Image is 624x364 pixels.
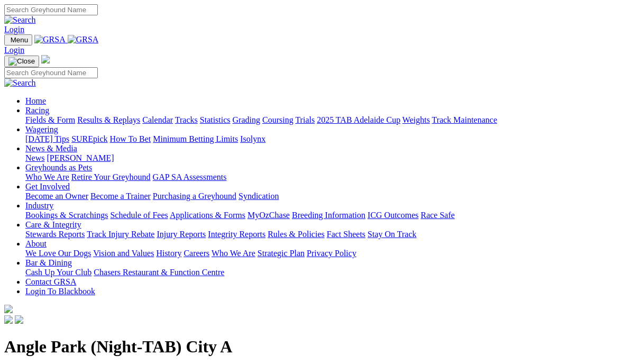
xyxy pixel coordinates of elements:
a: Industry [25,201,53,210]
a: Purchasing a Greyhound [153,192,236,201]
a: Trials [295,115,315,124]
a: Syndication [238,192,279,201]
a: Weights [402,115,430,124]
a: Stewards Reports [25,230,85,239]
a: 2025 TAB Adelaide Cup [317,115,400,124]
a: We Love Our Dogs [25,249,91,258]
a: Privacy Policy [307,249,356,258]
a: Care & Integrity [25,220,81,229]
a: Coursing [262,115,293,124]
input: Search [4,67,98,78]
a: ICG Outcomes [368,211,418,220]
a: Chasers Restaurant & Function Centre [94,268,224,277]
div: Industry [25,211,620,220]
a: Strategic Plan [258,249,305,258]
div: Wagering [25,134,620,144]
a: Minimum Betting Limits [153,134,238,143]
a: News & Media [25,144,77,153]
a: Racing [25,106,49,115]
h1: Angle Park (Night-TAB) City A [4,337,620,357]
img: GRSA [68,35,99,44]
a: Grading [233,115,260,124]
a: Become an Owner [25,192,88,201]
img: facebook.svg [4,315,13,324]
a: SUREpick [71,134,107,143]
a: Statistics [200,115,231,124]
a: Results & Replays [77,115,140,124]
a: Integrity Reports [208,230,265,239]
a: News [25,153,44,162]
a: Become a Trainer [90,192,151,201]
div: Care & Integrity [25,230,620,239]
img: Search [4,78,36,88]
div: About [25,249,620,258]
a: Calendar [142,115,173,124]
img: logo-grsa-white.png [41,55,50,63]
div: News & Media [25,153,620,163]
a: Cash Up Your Club [25,268,91,277]
div: Racing [25,115,620,125]
a: GAP SA Assessments [153,172,227,181]
a: Injury Reports [157,230,206,239]
a: Careers [183,249,209,258]
img: Search [4,15,36,25]
a: History [156,249,181,258]
div: Get Involved [25,192,620,201]
a: Schedule of Fees [110,211,168,220]
a: Home [25,96,46,105]
a: Who We Are [25,172,69,181]
img: GRSA [34,35,66,44]
a: Login [4,25,24,34]
a: Breeding Information [292,211,365,220]
a: Stay On Track [368,230,416,239]
a: MyOzChase [247,211,290,220]
img: logo-grsa-white.png [4,305,13,313]
a: Retire Your Greyhound [71,172,151,181]
a: Track Maintenance [432,115,497,124]
a: Who We Are [212,249,255,258]
a: Vision and Values [93,249,154,258]
a: About [25,239,47,248]
a: Wagering [25,125,58,134]
a: Tracks [175,115,198,124]
button: Toggle navigation [4,34,32,46]
a: Fact Sheets [327,230,365,239]
div: Bar & Dining [25,268,620,277]
a: [DATE] Tips [25,134,69,143]
a: Bookings & Scratchings [25,211,108,220]
div: Greyhounds as Pets [25,172,620,182]
a: Contact GRSA [25,277,76,286]
a: Race Safe [420,211,454,220]
img: twitter.svg [15,315,23,324]
a: Login To Blackbook [25,287,95,296]
a: How To Bet [110,134,151,143]
a: Isolynx [240,134,265,143]
span: Menu [11,36,28,44]
a: Get Involved [25,182,70,191]
input: Search [4,4,98,15]
img: Close [8,57,35,66]
a: Greyhounds as Pets [25,163,92,172]
a: [PERSON_NAME] [47,153,114,162]
a: Track Injury Rebate [87,230,154,239]
a: Applications & Forms [170,211,245,220]
a: Bar & Dining [25,258,72,267]
a: Login [4,46,24,54]
a: Fields & Form [25,115,75,124]
a: Rules & Policies [268,230,325,239]
button: Toggle navigation [4,56,39,67]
